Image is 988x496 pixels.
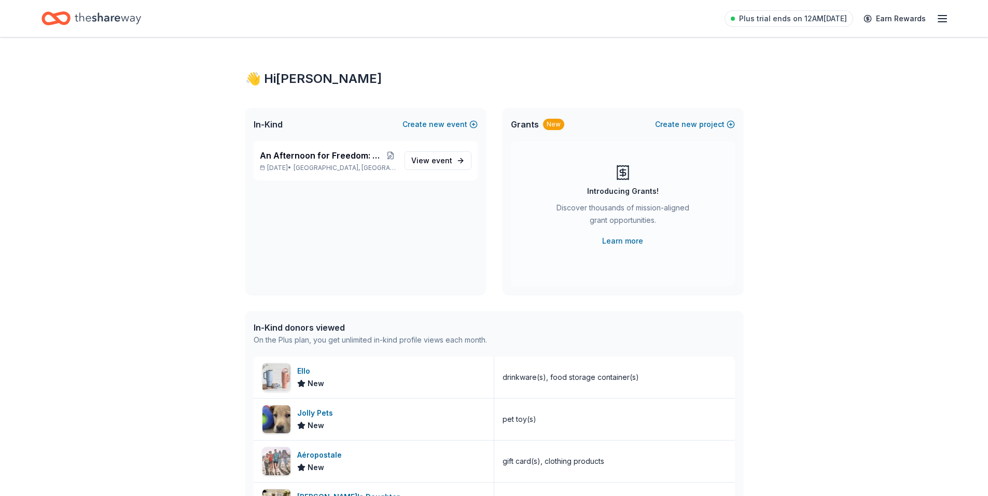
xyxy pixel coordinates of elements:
[543,119,564,130] div: New
[503,413,536,426] div: pet toy(s)
[655,118,735,131] button: Createnewproject
[857,9,932,28] a: Earn Rewards
[294,164,396,172] span: [GEOGRAPHIC_DATA], [GEOGRAPHIC_DATA]
[511,118,539,131] span: Grants
[602,235,643,247] a: Learn more
[681,118,697,131] span: new
[297,407,337,419] div: Jolly Pets
[725,10,853,27] a: Plus trial ends on 12AM[DATE]
[297,365,324,377] div: Ello
[254,334,487,346] div: On the Plus plan, you get unlimited in-kind profile views each month.
[308,419,324,432] span: New
[429,118,444,131] span: new
[405,151,471,170] a: View event
[308,461,324,474] span: New
[432,156,452,165] span: event
[297,449,346,461] div: Aéropostale
[262,405,290,433] img: Image for Jolly Pets
[503,455,604,467] div: gift card(s), clothing products
[411,154,452,167] span: View
[552,202,693,231] div: Discover thousands of mission-aligned grant opportunities.
[587,185,659,197] div: Introducing Grants!
[260,149,385,162] span: An Afternoon for Freedom: Celebrating 20 years of Impact
[41,6,141,31] a: Home
[402,118,478,131] button: Createnewevent
[308,377,324,390] span: New
[245,70,743,87] div: 👋 Hi [PERSON_NAME]
[503,371,639,384] div: drinkware(s), food storage container(s)
[260,164,396,172] p: [DATE] •
[739,12,847,25] span: Plus trial ends on 12AM[DATE]
[254,321,487,334] div: In-Kind donors viewed
[254,118,283,131] span: In-Kind
[262,363,290,391] img: Image for Ello
[262,447,290,475] img: Image for Aéropostale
